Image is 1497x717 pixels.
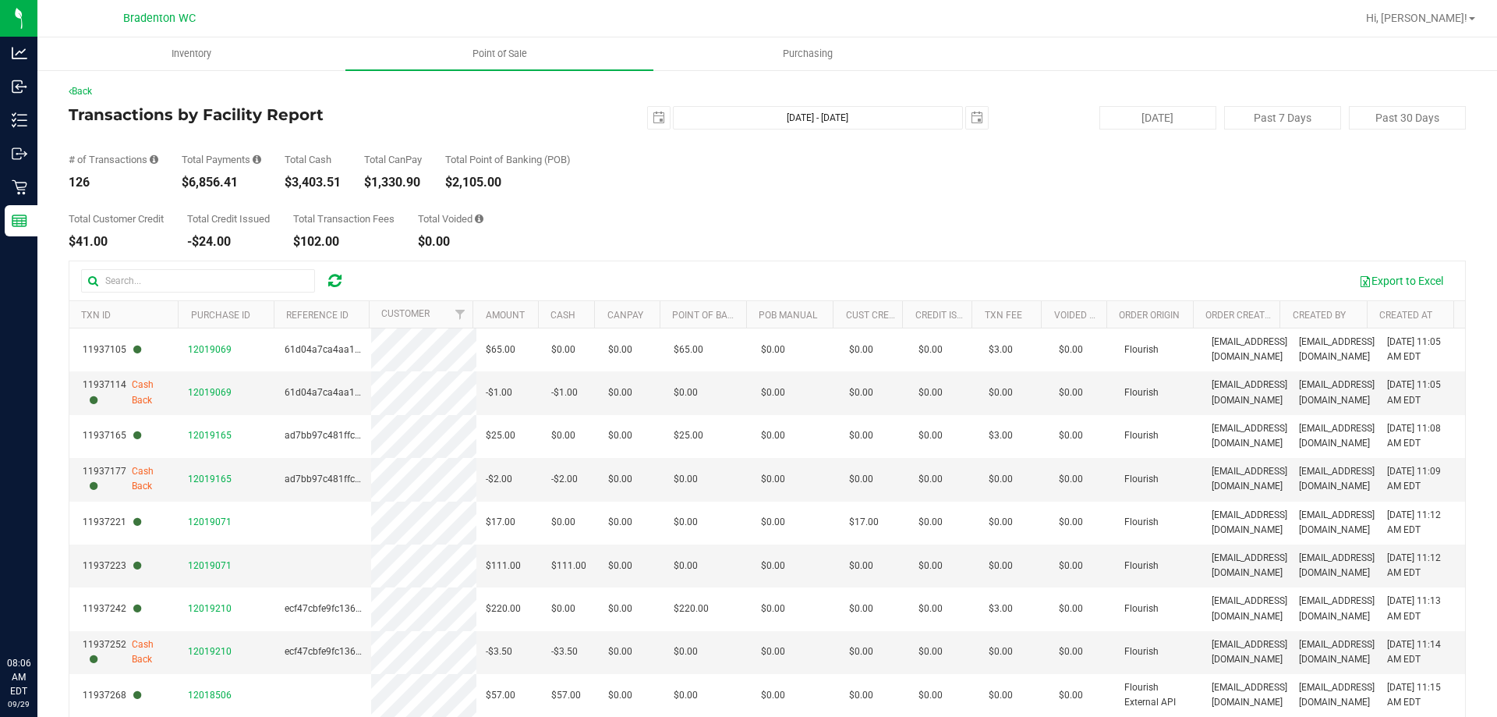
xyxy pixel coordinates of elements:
div: $0.00 [418,236,483,248]
span: $25.00 [674,428,703,443]
a: Point of Sale [345,37,653,70]
span: Cash Back [132,637,169,667]
span: [EMAIL_ADDRESS][DOMAIN_NAME] [1212,335,1287,364]
span: [DATE] 11:14 AM EDT [1387,637,1456,667]
span: $0.00 [674,385,698,400]
a: Filter [447,301,472,328]
span: ad7bb97c481ffcdeddd873ea66d3415a [285,474,451,485]
span: Flourish [1124,472,1159,487]
span: [EMAIL_ADDRESS][DOMAIN_NAME] [1299,637,1375,667]
span: $0.00 [608,688,632,703]
div: Total Point of Banking (POB) [445,154,571,165]
span: $0.00 [551,343,575,357]
span: $0.00 [761,343,785,357]
span: Flourish [1124,602,1159,616]
span: $0.00 [608,428,632,443]
span: $0.00 [551,602,575,616]
span: -$1.00 [486,385,512,400]
span: -$3.50 [551,644,578,659]
span: [EMAIL_ADDRESS][DOMAIN_NAME] [1212,551,1287,580]
span: -$3.50 [486,644,512,659]
span: $65.00 [674,343,703,357]
span: $0.00 [761,644,785,659]
span: $0.00 [918,644,943,659]
span: $0.00 [918,688,943,703]
i: Sum of all successful, non-voided payment transaction amounts, excluding tips and transaction fees. [253,154,261,165]
div: $41.00 [69,236,164,248]
span: 12019071 [188,516,232,527]
span: $0.00 [674,559,698,573]
div: Total Cash [285,154,341,165]
span: $0.00 [989,472,1013,487]
span: Flourish [1124,385,1159,400]
span: Hi, [PERSON_NAME]! [1366,12,1467,24]
a: Txn Fee [985,310,1022,321]
i: Sum of all voided payment transaction amounts, excluding tips and transaction fees. [475,214,483,224]
span: [EMAIL_ADDRESS][DOMAIN_NAME] [1212,508,1287,538]
a: Point of Banking (POB) [672,310,783,321]
span: select [648,107,670,129]
button: Past 30 Days [1349,106,1466,130]
span: $0.00 [1059,644,1083,659]
h4: Transactions by Facility Report [69,106,534,123]
span: [EMAIL_ADDRESS][DOMAIN_NAME] [1299,680,1375,710]
span: $65.00 [486,343,515,357]
span: $0.00 [849,688,873,703]
span: $220.00 [674,602,709,616]
span: $0.00 [674,515,698,530]
span: $0.00 [608,602,632,616]
p: 08:06 AM EDT [7,656,30,698]
a: Cust Credit [846,310,903,321]
a: Voided Payment [1054,310,1131,321]
iframe: Resource center [16,592,62,639]
span: $0.00 [761,559,785,573]
span: $0.00 [989,644,1013,659]
span: $0.00 [1059,559,1083,573]
span: 11937114 [83,378,132,407]
div: # of Transactions [69,154,158,165]
span: select [966,107,988,129]
span: 61d04a7ca4aa15c07e6dcf6eeb69fe6d [285,344,449,355]
span: $0.00 [761,515,785,530]
span: [DATE] 11:09 AM EDT [1387,464,1456,494]
span: $0.00 [849,385,873,400]
span: $0.00 [608,472,632,487]
span: -$2.00 [551,472,578,487]
span: 11937105 [83,343,141,357]
a: Amount [486,310,525,321]
div: Total Customer Credit [69,214,164,224]
span: [EMAIL_ADDRESS][DOMAIN_NAME] [1212,464,1287,494]
a: Created At [1379,310,1432,321]
span: 12019165 [188,430,232,441]
span: Cash Back [132,464,169,494]
span: $0.00 [989,559,1013,573]
span: [EMAIL_ADDRESS][DOMAIN_NAME] [1299,551,1375,580]
span: Cash Back [132,378,169,407]
input: Search... [81,269,315,293]
p: 09/29 [7,698,30,710]
span: $0.00 [849,428,873,443]
span: $0.00 [608,385,632,400]
span: $0.00 [1059,472,1083,487]
span: $0.00 [761,385,785,400]
span: $0.00 [918,343,943,357]
span: [EMAIL_ADDRESS][DOMAIN_NAME] [1299,335,1375,364]
span: 12019069 [188,344,232,355]
span: Flourish [1124,559,1159,573]
div: $6,856.41 [182,176,261,189]
span: $0.00 [1059,688,1083,703]
span: [EMAIL_ADDRESS][DOMAIN_NAME] [1299,508,1375,538]
div: $102.00 [293,236,395,248]
span: $0.00 [989,385,1013,400]
span: Inventory [150,47,232,61]
a: TXN ID [81,310,111,321]
span: 11937165 [83,428,141,443]
span: 11937221 [83,515,141,530]
a: Purchase ID [191,310,250,321]
span: $0.00 [674,472,698,487]
a: Credit Issued [915,310,980,321]
span: Point of Sale [451,47,548,61]
span: $0.00 [608,343,632,357]
span: -$2.00 [486,472,512,487]
span: $0.00 [989,688,1013,703]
